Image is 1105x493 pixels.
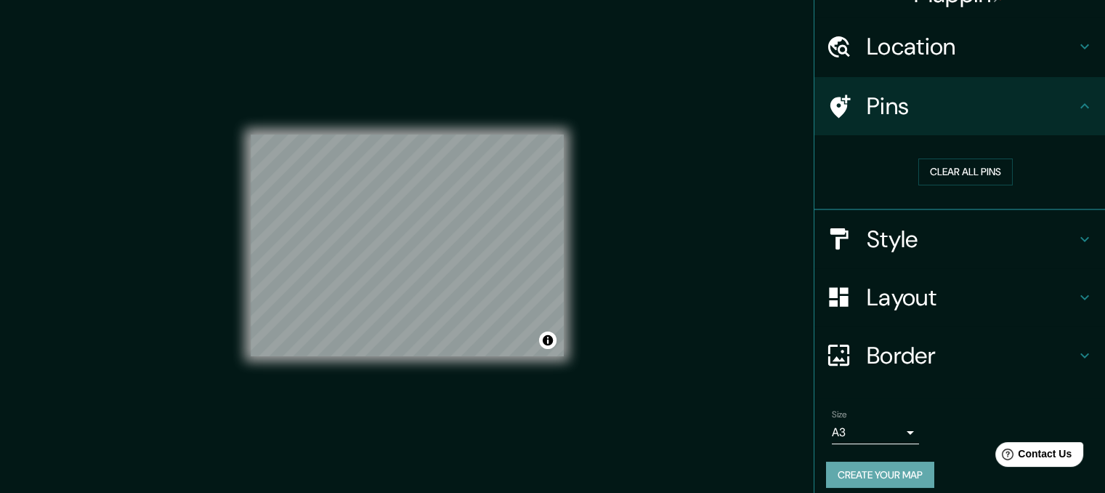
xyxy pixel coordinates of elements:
[832,421,919,444] div: A3
[814,268,1105,326] div: Layout
[918,159,1013,185] button: Clear all pins
[826,462,934,489] button: Create your map
[251,135,564,356] canvas: Map
[814,77,1105,135] div: Pins
[867,225,1076,254] h4: Style
[867,92,1076,121] h4: Pins
[814,210,1105,268] div: Style
[539,332,556,349] button: Toggle attribution
[832,408,847,420] label: Size
[814,17,1105,76] div: Location
[867,341,1076,370] h4: Border
[867,32,1076,61] h4: Location
[814,326,1105,385] div: Border
[867,283,1076,312] h4: Layout
[976,436,1089,477] iframe: Help widget launcher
